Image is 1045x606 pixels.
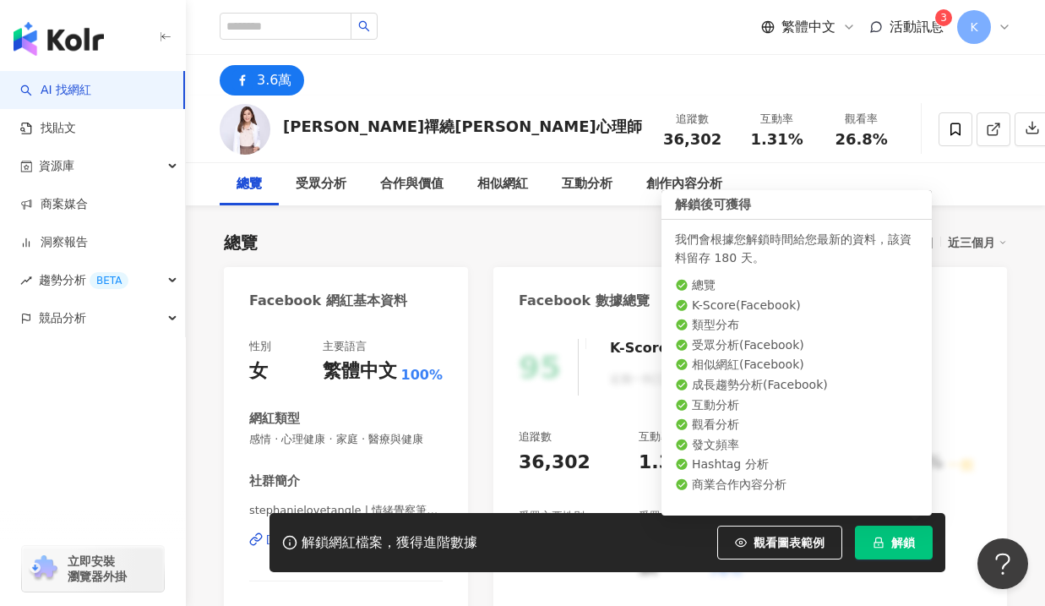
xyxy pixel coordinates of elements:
[358,20,370,32] span: search
[249,503,443,518] span: stephanielovetangle | 情緒覺察筆記 [PERSON_NAME]心理師 情感關係 禪繞課程 台北心理諮商 陪伴心理體系 | stephanielovetangle
[220,65,304,96] button: 3.6萬
[237,174,262,194] div: 總覽
[249,410,300,428] div: 網紅類型
[675,337,918,354] li: 受眾分析 ( Facebook )
[20,234,88,251] a: 洞察報告
[477,174,528,194] div: 相似網紅
[781,18,835,36] span: 繁體中文
[639,450,703,476] div: 1.31%
[675,457,918,474] li: Hashtag 分析
[20,120,76,137] a: 找貼文
[519,429,552,445] div: 追蹤數
[873,537,884,549] span: lock
[610,339,717,358] div: K-Score :
[249,339,271,354] div: 性別
[323,358,397,385] div: 繁體中文
[675,277,918,294] li: 總覽
[717,526,842,560] button: 觀看圖表範例
[401,366,443,385] span: 100%
[675,437,918,454] li: 發文頻率
[948,232,1007,254] div: 近三個月
[675,318,918,335] li: 類型分布
[661,111,725,128] div: 追蹤數
[249,358,268,385] div: 女
[639,429,689,445] div: 互動率
[935,9,952,26] sup: 3
[855,526,933,560] button: 解鎖
[675,397,918,414] li: 互動分析
[224,231,258,254] div: 總覽
[940,12,947,24] span: 3
[302,534,477,552] div: 解鎖網紅檔案，獲得進階數據
[519,509,585,524] div: 受眾主要性別
[835,131,887,148] span: 26.8%
[890,19,944,35] span: 活動訊息
[639,509,705,524] div: 受眾主要年齡
[249,472,300,490] div: 社群簡介
[68,554,127,584] span: 立即安裝 瀏覽器外掛
[675,418,918,434] li: 觀看分析
[380,174,444,194] div: 合作與價值
[675,377,918,394] li: 成長趨勢分析 ( Facebook )
[220,104,270,155] img: KOL Avatar
[830,111,894,128] div: 觀看率
[675,230,918,267] div: 我們會根據您解鎖時間給您最新的資料，該資料留存 180 天。
[249,292,407,310] div: Facebook 網紅基本資料
[891,536,915,549] span: 解鎖
[39,299,86,337] span: 競品分析
[22,546,164,592] a: chrome extension立即安裝 瀏覽器外掛
[754,536,825,549] span: 觀看圖表範例
[745,111,809,128] div: 互動率
[27,555,60,582] img: chrome extension
[675,358,918,374] li: 相似網紅 ( Facebook )
[20,82,91,99] a: searchAI 找網紅
[661,190,932,220] div: 解鎖後可獲得
[283,116,642,137] div: [PERSON_NAME]禪繞[PERSON_NAME]心理師
[970,18,977,36] span: K
[675,477,918,494] li: 商業合作內容分析
[323,339,367,354] div: 主要語言
[519,292,650,310] div: Facebook 數據總覽
[675,298,918,314] li: K-Score ( Facebook )
[519,450,591,476] div: 36,302
[257,68,291,92] div: 3.6萬
[14,22,104,56] img: logo
[750,131,803,148] span: 1.31%
[20,275,32,287] span: rise
[39,147,74,185] span: 資源庫
[646,174,722,194] div: 創作內容分析
[562,174,612,194] div: 互動分析
[296,174,346,194] div: 受眾分析
[20,196,88,213] a: 商案媒合
[39,261,128,299] span: 趨勢分析
[249,432,443,447] span: 感情 · 心理健康 · 家庭 · 醫療與健康
[663,130,721,148] span: 36,302
[90,272,128,289] div: BETA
